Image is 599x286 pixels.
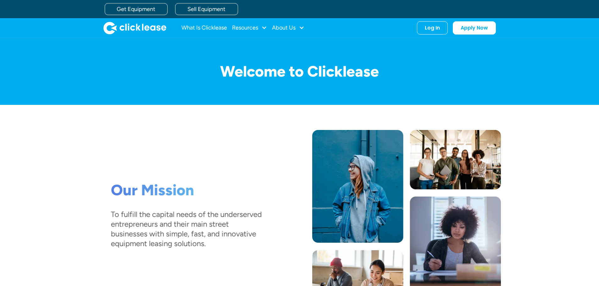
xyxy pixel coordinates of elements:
[425,25,440,31] div: Log In
[111,209,262,248] div: To fulfill the capital needs of the underserved entrepreneurs and their main street businesses wi...
[181,22,227,34] a: What Is Clicklease
[175,3,238,15] a: Sell Equipment
[98,63,501,80] h1: Welcome to Clicklease
[103,22,166,34] img: Clicklease logo
[103,22,166,34] a: home
[232,22,267,34] div: Resources
[111,181,262,199] h1: Our Mission
[453,21,496,35] a: Apply Now
[272,22,304,34] div: About Us
[105,3,168,15] a: Get Equipment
